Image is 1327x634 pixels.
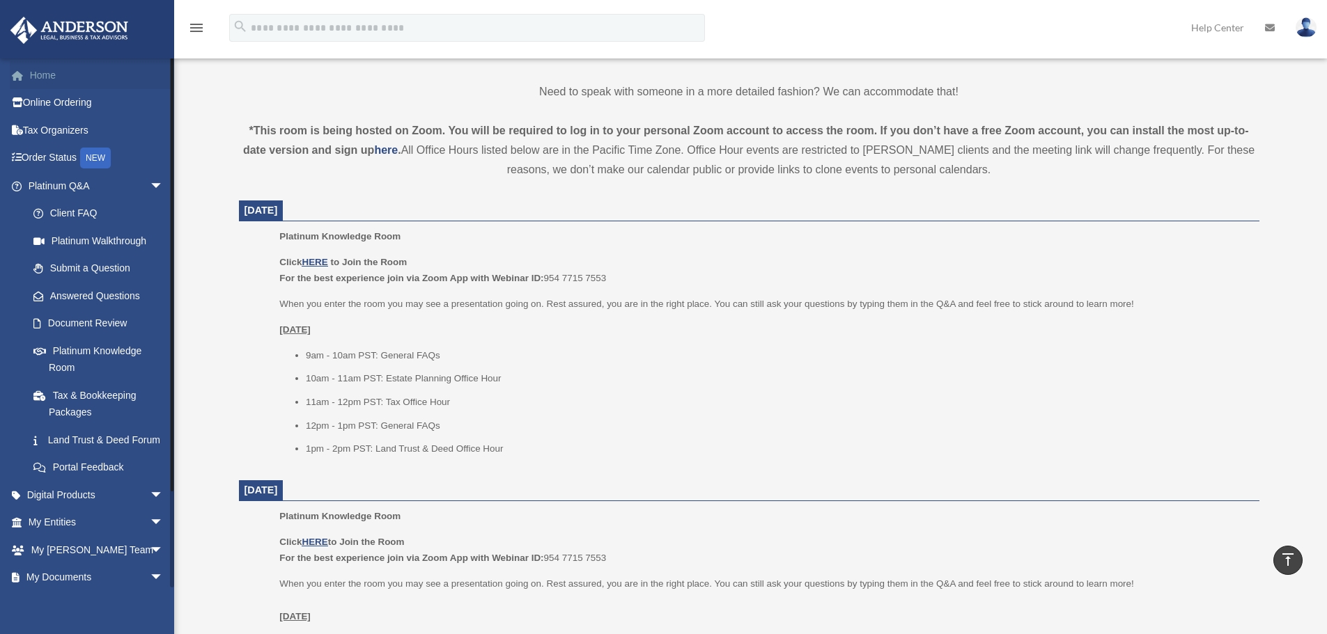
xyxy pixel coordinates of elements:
[188,19,205,36] i: menu
[20,454,185,482] a: Portal Feedback
[20,381,185,426] a: Tax & Bookkeeping Packages
[374,144,398,156] a: here
[10,116,185,144] a: Tax Organizers
[80,148,111,168] div: NEW
[239,121,1259,180] div: All Office Hours listed below are in the Pacific Time Zone. Office Hour events are restricted to ...
[302,537,327,547] a: HERE
[279,537,404,547] b: Click to Join the Room
[10,61,185,89] a: Home
[233,19,248,34] i: search
[279,534,1249,566] p: 954 7715 7553
[245,484,278,496] span: [DATE]
[20,282,185,310] a: Answered Questions
[10,564,185,592] a: My Documentsarrow_drop_down
[398,144,401,156] strong: .
[279,231,401,241] span: Platinum Knowledge Room
[245,205,278,216] span: [DATE]
[306,394,1250,411] li: 11am - 12pm PST: Tax Office Hour
[150,172,178,200] span: arrow_drop_down
[239,82,1259,102] p: Need to speak with someone in a more detailed fashion? We can accommodate that!
[10,481,185,509] a: Digital Productsarrow_drop_down
[10,89,185,117] a: Online Ordering
[10,144,185,173] a: Order StatusNEW
[279,324,311,335] u: [DATE]
[279,576,1249,625] p: When you enter the room you may see a presentation going on. Rest assured, you are in the right p...
[6,17,132,44] img: Anderson Advisors Platinum Portal
[150,481,178,509] span: arrow_drop_down
[302,257,327,267] a: HERE
[10,172,185,200] a: Platinum Q&Aarrow_drop_down
[150,536,178,564] span: arrow_drop_down
[279,553,543,563] b: For the best experience join via Zoom App with Webinar ID:
[20,227,185,255] a: Platinum Walkthrough
[279,611,311,621] u: [DATE]
[279,257,330,267] b: Click
[10,509,185,537] a: My Entitiesarrow_drop_down
[306,418,1250,434] li: 12pm - 1pm PST: General FAQs
[243,125,1249,156] strong: *This room is being hosted on Zoom. You will be required to log in to your personal Zoom account ...
[1280,551,1296,568] i: vertical_align_top
[188,24,205,36] a: menu
[306,370,1250,387] li: 10am - 11am PST: Estate Planning Office Hour
[20,337,178,381] a: Platinum Knowledge Room
[150,509,178,537] span: arrow_drop_down
[1273,546,1303,575] a: vertical_align_top
[150,564,178,592] span: arrow_drop_down
[279,254,1249,287] p: 954 7715 7553
[279,273,543,283] b: For the best experience join via Zoom App with Webinar ID:
[306,347,1250,364] li: 9am - 10am PST: General FAQs
[331,257,408,267] b: to Join the Room
[10,536,185,564] a: My [PERSON_NAME] Teamarrow_drop_down
[279,511,401,521] span: Platinum Knowledge Room
[20,200,185,228] a: Client FAQ
[20,310,185,338] a: Document Review
[20,426,185,454] a: Land Trust & Deed Forum
[279,296,1249,312] p: When you enter the room you may see a presentation going on. Rest assured, you are in the right p...
[306,441,1250,457] li: 1pm - 2pm PST: Land Trust & Deed Office Hour
[1296,17,1317,38] img: User Pic
[20,255,185,283] a: Submit a Question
